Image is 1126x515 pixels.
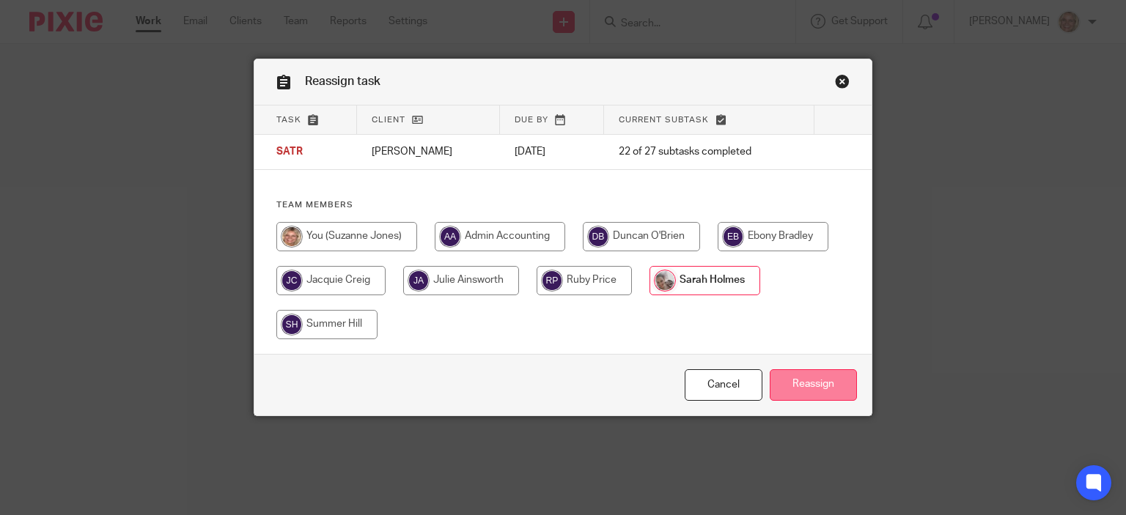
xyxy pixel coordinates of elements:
[276,116,301,124] span: Task
[515,116,548,124] span: Due by
[685,369,762,401] a: Close this dialog window
[276,199,850,211] h4: Team members
[276,147,303,158] span: SATR
[372,144,485,159] p: [PERSON_NAME]
[604,135,814,170] td: 22 of 27 subtasks completed
[619,116,709,124] span: Current subtask
[305,75,380,87] span: Reassign task
[770,369,857,401] input: Reassign
[515,144,590,159] p: [DATE]
[835,74,850,94] a: Close this dialog window
[372,116,405,124] span: Client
